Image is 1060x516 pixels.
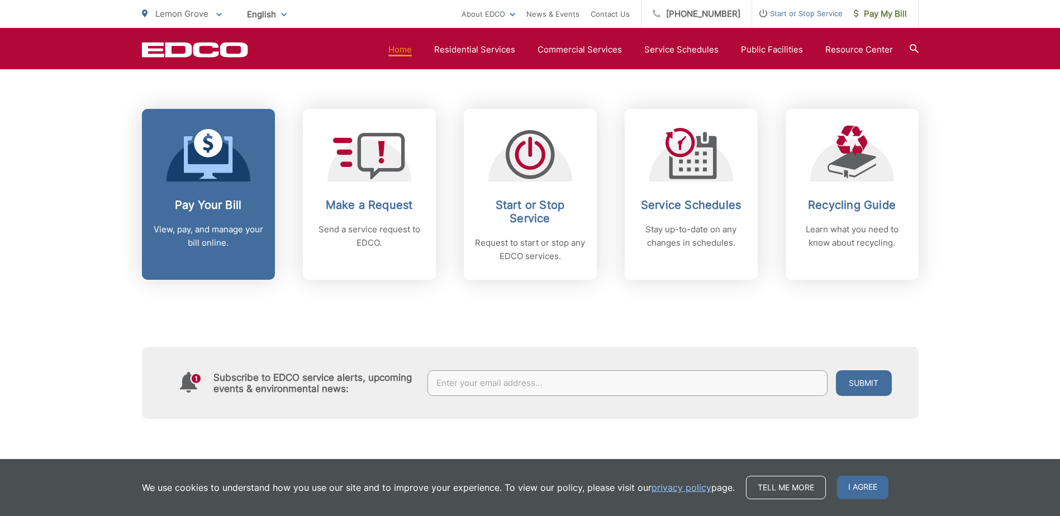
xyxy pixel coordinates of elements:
[644,43,719,56] a: Service Schedules
[591,7,630,21] a: Contact Us
[475,198,586,225] h2: Start or Stop Service
[636,198,747,212] h2: Service Schedules
[526,7,579,21] a: News & Events
[239,4,295,24] span: English
[746,476,826,499] a: Tell me more
[797,198,907,212] h2: Recycling Guide
[462,7,515,21] a: About EDCO
[538,43,622,56] a: Commercial Services
[153,223,264,250] p: View, pay, and manage your bill online.
[741,43,803,56] a: Public Facilities
[625,109,758,280] a: Service Schedules Stay up-to-date on any changes in schedules.
[142,481,735,494] p: We use cookies to understand how you use our site and to improve your experience. To view our pol...
[636,223,747,250] p: Stay up-to-date on any changes in schedules.
[303,109,436,280] a: Make a Request Send a service request to EDCO.
[388,43,412,56] a: Home
[854,7,907,21] span: Pay My Bill
[155,8,208,19] span: Lemon Grove
[153,198,264,212] h2: Pay Your Bill
[797,223,907,250] p: Learn what you need to know about recycling.
[427,370,828,396] input: Enter your email address...
[475,236,586,263] p: Request to start or stop any EDCO services.
[434,43,515,56] a: Residential Services
[314,223,425,250] p: Send a service request to EDCO.
[652,481,711,494] a: privacy policy
[825,43,893,56] a: Resource Center
[314,198,425,212] h2: Make a Request
[142,42,248,58] a: EDCD logo. Return to the homepage.
[786,109,919,280] a: Recycling Guide Learn what you need to know about recycling.
[836,370,892,396] button: Submit
[142,109,275,280] a: Pay Your Bill View, pay, and manage your bill online.
[213,372,417,394] h4: Subscribe to EDCO service alerts, upcoming events & environmental news:
[837,476,888,499] span: I agree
